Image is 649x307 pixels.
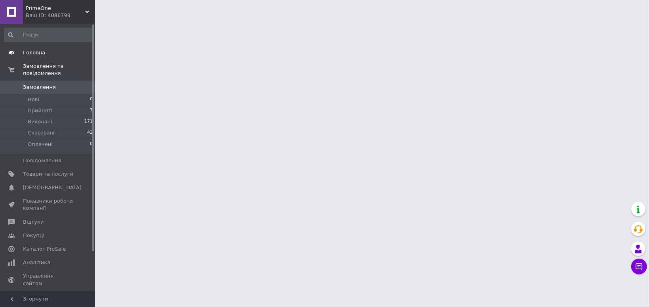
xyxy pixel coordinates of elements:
span: Замовлення [23,84,56,91]
span: Нові [28,96,39,103]
div: Ваш ID: 4086799 [26,12,95,19]
span: Виконані [28,118,52,125]
span: 0 [90,141,93,148]
span: Повідомлення [23,157,61,164]
span: Замовлення та повідомлення [23,63,95,77]
span: Оплачені [28,141,53,148]
span: 0 [90,96,93,103]
span: Показники роботи компанії [23,198,73,212]
span: Управління сайтом [23,272,73,287]
span: Головна [23,49,45,56]
span: 7 [90,107,93,114]
span: 171 [84,118,93,125]
span: 42 [87,129,93,136]
span: Аналітика [23,259,50,266]
span: Прийняті [28,107,52,114]
span: Каталог ProSale [23,246,66,253]
span: Скасовані [28,129,55,136]
span: PrimeOne [26,5,85,12]
button: Чат з покупцем [631,259,647,274]
input: Пошук [4,28,93,42]
span: Товари та послуги [23,171,73,178]
span: [DEMOGRAPHIC_DATA] [23,184,82,191]
span: Покупці [23,232,44,239]
span: Відгуки [23,219,44,226]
